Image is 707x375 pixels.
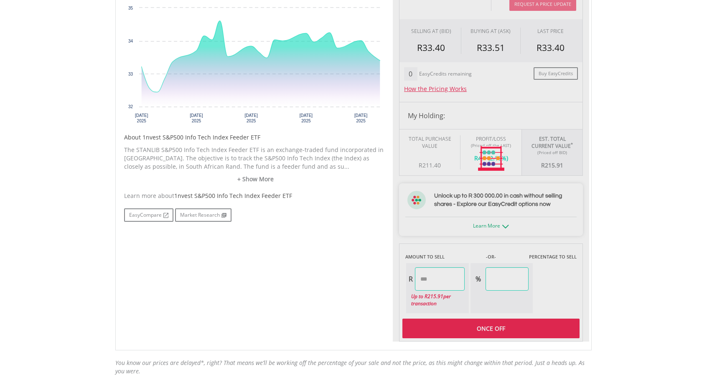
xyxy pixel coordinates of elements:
[300,113,313,123] text: [DATE] 2025
[128,39,133,43] text: 34
[124,192,387,200] div: Learn more about
[174,192,292,200] span: 1nvest S&P500 Info Tech Index Feeder ETF
[124,208,173,222] a: EasyCompare
[128,6,133,10] text: 35
[190,113,203,123] text: [DATE] 2025
[124,133,387,142] h5: About 1nvest S&P500 Info Tech Index Feeder ETF
[124,175,387,183] a: + Show More
[124,146,387,171] p: The STANLIB S&P500 Info Tech Index Feeder ETF is an exchange-traded fund incorporated in [GEOGRAP...
[354,113,368,123] text: [DATE] 2025
[124,4,387,129] svg: Interactive chart
[244,113,258,123] text: [DATE] 2025
[175,208,231,222] a: Market Research
[135,113,148,123] text: [DATE] 2025
[128,104,133,109] text: 32
[128,72,133,76] text: 33
[124,4,387,129] div: Chart. Highcharts interactive chart.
